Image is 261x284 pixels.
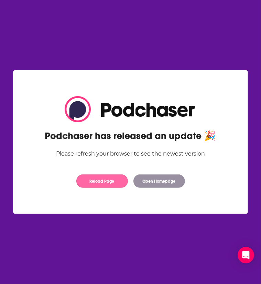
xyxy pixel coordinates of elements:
[238,247,254,263] div: Open Intercom Messenger
[45,150,216,158] div: Please refresh your browser to see the newest version
[76,174,128,188] button: Reload Page
[65,96,197,122] img: Logo
[45,130,216,142] h2: Podchaser has released an update 🎉
[133,174,185,188] button: Open Homepage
